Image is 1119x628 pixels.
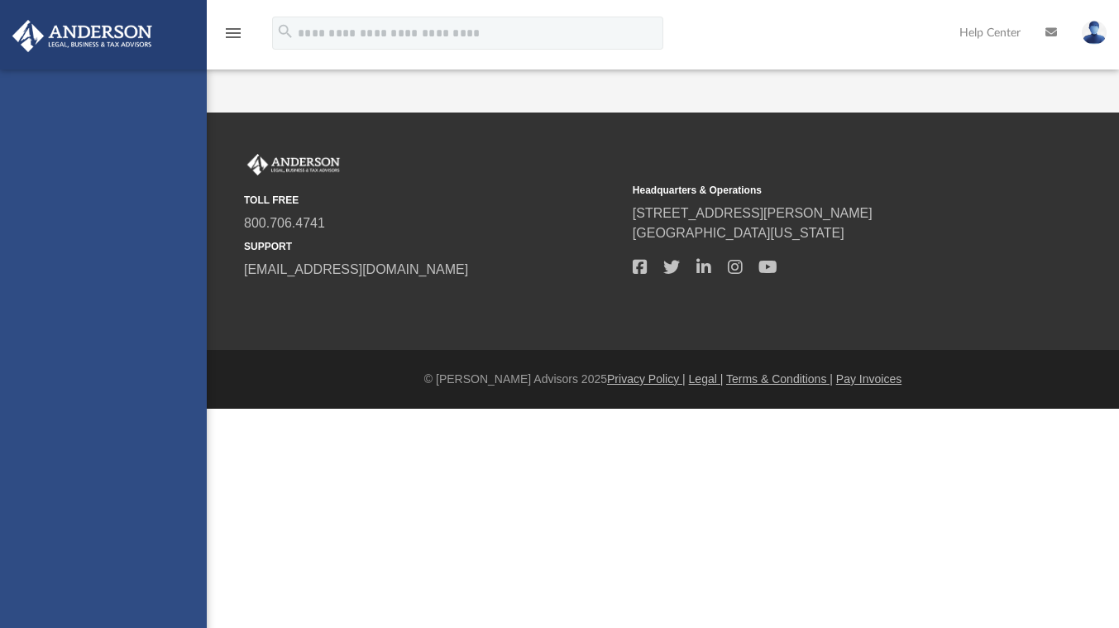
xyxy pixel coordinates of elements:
[244,262,468,276] a: [EMAIL_ADDRESS][DOMAIN_NAME]
[276,22,294,41] i: search
[223,23,243,43] i: menu
[836,372,901,386] a: Pay Invoices
[633,206,873,220] a: [STREET_ADDRESS][PERSON_NAME]
[244,154,343,175] img: Anderson Advisors Platinum Portal
[223,31,243,43] a: menu
[244,193,621,208] small: TOLL FREE
[726,372,833,386] a: Terms & Conditions |
[244,216,325,230] a: 800.706.4741
[633,183,1010,198] small: Headquarters & Operations
[7,20,157,52] img: Anderson Advisors Platinum Portal
[689,372,724,386] a: Legal |
[207,371,1119,388] div: © [PERSON_NAME] Advisors 2025
[607,372,686,386] a: Privacy Policy |
[1082,21,1107,45] img: User Pic
[633,226,844,240] a: [GEOGRAPHIC_DATA][US_STATE]
[244,239,621,254] small: SUPPORT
